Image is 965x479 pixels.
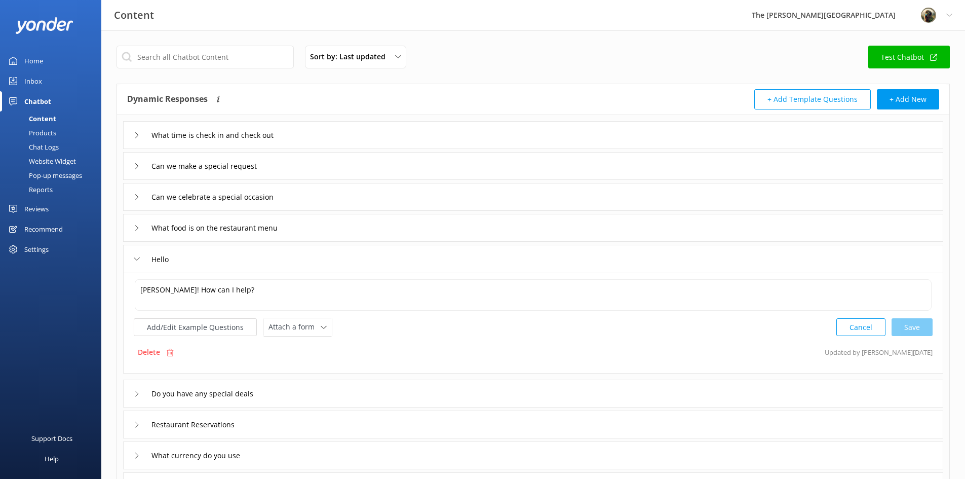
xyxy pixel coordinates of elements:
[24,239,49,260] div: Settings
[24,71,42,91] div: Inbox
[6,154,76,168] div: Website Widget
[15,17,73,34] img: yonder-white-logo.png
[921,8,936,23] img: 642-1739481132.png
[127,89,208,109] h4: Dynamic Responses
[45,449,59,469] div: Help
[877,89,939,109] button: + Add New
[6,182,53,197] div: Reports
[754,89,871,109] button: + Add Template Questions
[6,126,56,140] div: Products
[868,46,950,68] a: Test Chatbot
[6,112,56,126] div: Content
[24,51,43,71] div: Home
[6,168,82,182] div: Pop-up messages
[836,318,885,336] button: Cancel
[825,343,933,362] p: Updated by [PERSON_NAME] [DATE]
[31,428,72,449] div: Support Docs
[6,154,101,168] a: Website Widget
[6,168,101,182] a: Pop-up messages
[24,199,49,219] div: Reviews
[6,140,59,154] div: Chat Logs
[6,126,101,140] a: Products
[135,279,932,311] textarea: [PERSON_NAME]! How can I help?
[134,318,257,336] button: Add/Edit Example Questions
[114,7,154,23] h3: Content
[24,91,51,112] div: Chatbot
[24,219,63,239] div: Recommend
[117,46,294,68] input: Search all Chatbot Content
[138,347,160,358] p: Delete
[268,321,321,333] span: Attach a form
[6,182,101,197] a: Reports
[310,51,392,62] span: Sort by: Last updated
[6,140,101,154] a: Chat Logs
[6,112,101,126] a: Content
